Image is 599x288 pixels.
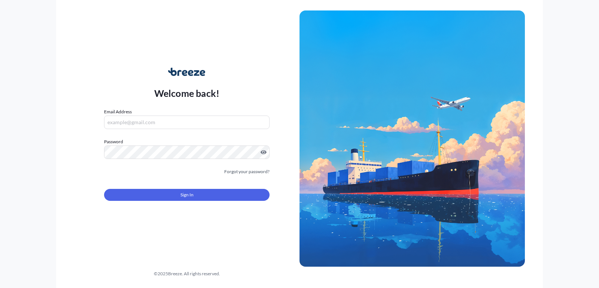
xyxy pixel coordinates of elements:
[104,189,270,201] button: Sign In
[299,10,525,266] img: Ship illustration
[154,87,220,99] p: Welcome back!
[224,168,270,175] a: Forgot your password?
[74,270,299,278] div: © 2025 Breeze. All rights reserved.
[261,149,267,155] button: Show password
[104,116,270,129] input: example@gmail.com
[104,108,132,116] label: Email Address
[104,138,270,145] label: Password
[180,191,194,199] span: Sign In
